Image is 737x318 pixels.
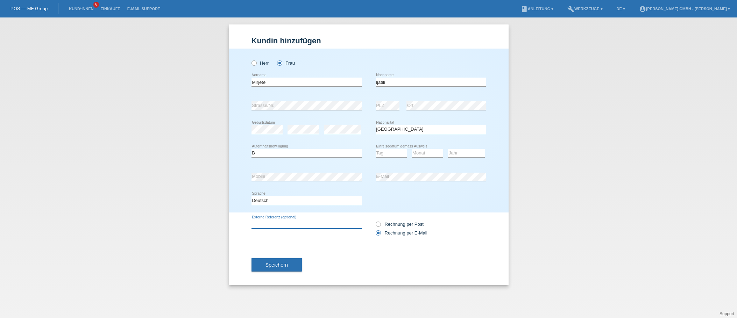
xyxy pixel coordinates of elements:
a: bookAnleitung ▾ [517,7,557,11]
h1: Kundin hinzufügen [251,36,486,45]
i: account_circle [639,6,646,13]
span: Speichern [265,262,288,268]
a: Kund*innen [65,7,97,11]
input: Frau [277,60,282,65]
i: build [567,6,574,13]
input: Herr [251,60,256,65]
a: E-Mail Support [124,7,164,11]
label: Rechnung per E-Mail [376,230,427,236]
label: Rechnung per Post [376,222,424,227]
input: Rechnung per E-Mail [376,230,380,239]
button: Speichern [251,258,302,272]
label: Frau [277,60,295,66]
a: Einkäufe [97,7,123,11]
a: buildWerkzeuge ▾ [564,7,606,11]
a: account_circle[PERSON_NAME] GmbH - [PERSON_NAME] ▾ [636,7,734,11]
a: DE ▾ [613,7,629,11]
i: book [521,6,528,13]
a: Support [720,311,734,316]
label: Herr [251,60,269,66]
span: 6 [93,2,99,8]
input: Rechnung per Post [376,222,380,230]
a: POS — MF Group [10,6,48,11]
